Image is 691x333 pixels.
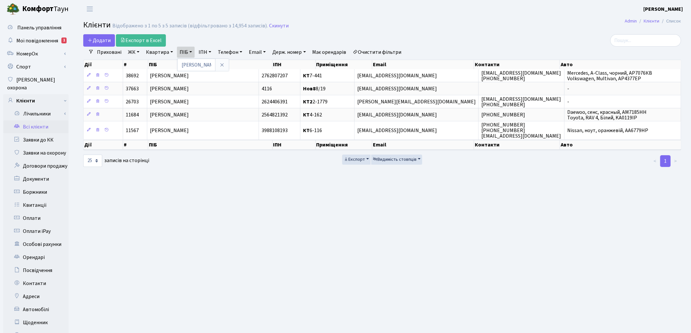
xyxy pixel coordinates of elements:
span: 38692 [126,72,139,79]
a: Адреси [3,290,69,303]
span: 4-162 [303,111,322,118]
a: Держ. номер [270,47,308,58]
th: # [123,60,149,69]
button: Видимість стовпців [371,155,422,165]
span: 3988108193 [262,127,288,134]
div: 1 [61,38,67,43]
a: Додати [83,34,115,47]
a: Особові рахунки [3,238,69,251]
a: Email [246,47,268,58]
a: Боржники [3,186,69,199]
a: Автомобілі [3,303,69,316]
span: [EMAIL_ADDRESS][DOMAIN_NAME] [357,111,437,118]
th: Email [372,140,474,150]
img: logo.png [7,3,20,16]
a: Лічильники [8,107,69,120]
th: Дії [84,140,123,150]
span: Nissan, ноут, оранжевій, АА6779НР [567,127,648,134]
span: 2564821392 [262,111,288,118]
a: Оплати [3,212,69,225]
span: [PERSON_NAME] [150,85,189,92]
label: записів на сторінці [83,155,149,167]
a: Посвідчення [3,264,69,277]
button: Переключити навігацію [82,4,98,14]
span: 4116 [262,85,272,92]
span: Таун [22,4,69,15]
span: [PERSON_NAME][EMAIL_ADDRESS][DOMAIN_NAME] [357,98,476,105]
nav: breadcrumb [615,14,691,28]
a: ЖК [125,47,142,58]
b: КТ [303,111,310,118]
b: КТ2 [303,98,313,105]
a: Заявки до КК [3,133,69,146]
a: Клієнти [3,94,69,107]
th: Контакти [474,140,560,150]
span: 26703 [126,98,139,105]
b: [PERSON_NAME] [644,6,683,13]
span: 2-1779 [303,98,328,105]
th: Дії [84,60,123,69]
th: Авто [560,140,682,150]
span: 11567 [126,127,139,134]
span: [EMAIL_ADDRESS][DOMAIN_NAME] [PHONE_NUMBER] [481,69,561,82]
span: 37663 [126,85,139,92]
th: Авто [560,60,682,69]
a: Щоденник [3,316,69,329]
b: КТ [303,72,310,79]
span: 6-116 [303,127,322,134]
span: - [567,85,569,92]
th: Email [372,60,474,69]
a: Клієнти [644,18,660,24]
th: ІПН [273,60,316,69]
a: ПІБ [177,47,195,58]
a: Приховані [94,47,124,58]
span: Видимість стовпців [373,156,417,163]
span: Клієнти [83,19,111,31]
input: Пошук... [610,34,681,47]
th: Приміщення [316,60,372,69]
span: Mercedes, A-Class, чорний, АР7076КВ Volkswagen, Multivan, AP4377EP [567,69,652,82]
li: Список [660,18,681,25]
a: Квартира [143,47,176,58]
span: [PHONE_NUMBER] [PHONE_NUMBER] [EMAIL_ADDRESS][DOMAIN_NAME] [481,121,561,140]
span: [PHONE_NUMBER] [481,111,525,118]
span: Експорт [344,156,365,163]
span: [PERSON_NAME] [150,72,189,79]
a: Телефон [215,47,245,58]
a: Квитанції [3,199,69,212]
th: Приміщення [316,140,372,150]
b: КТ [303,127,310,134]
a: Оплати iPay [3,225,69,238]
a: Очистити фільтри [350,47,404,58]
th: Контакти [474,60,560,69]
a: Спорт [3,60,69,73]
a: [PERSON_NAME] [644,5,683,13]
span: [EMAIL_ADDRESS][DOMAIN_NAME] [357,127,437,134]
span: 2762807207 [262,72,288,79]
span: Додати [88,37,111,44]
span: [PERSON_NAME] [150,98,189,105]
a: [PERSON_NAME] охорона [3,73,69,94]
a: НомерОк [3,47,69,60]
th: ПІБ [148,60,272,69]
span: 2624406391 [262,98,288,105]
a: Панель управління [3,21,69,34]
span: 8/19 [303,85,326,92]
a: Заявки на охорону [3,146,69,159]
span: [EMAIL_ADDRESS][DOMAIN_NAME] [357,85,437,92]
a: Договори продажу [3,159,69,173]
a: Всі клієнти [3,120,69,133]
span: [PERSON_NAME] [150,111,189,118]
span: Daewoo, сенс, красный, AM7185HH Toyota, RAV 4, Білий, KA0119IP [567,109,647,121]
span: Мої повідомлення [16,37,58,44]
span: 7-441 [303,72,322,79]
th: # [123,140,149,150]
b: Комфорт [22,4,54,14]
a: 1 [660,155,671,167]
span: [PERSON_NAME] [150,127,189,134]
span: [EMAIL_ADDRESS][DOMAIN_NAME] [357,72,437,79]
div: Відображено з 1 по 5 з 5 записів (відфільтровано з 14,954 записів). [112,23,268,29]
span: [EMAIL_ADDRESS][DOMAIN_NAME] [PHONE_NUMBER] [481,96,561,108]
a: ІПН [196,47,214,58]
th: ПІБ [148,140,272,150]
